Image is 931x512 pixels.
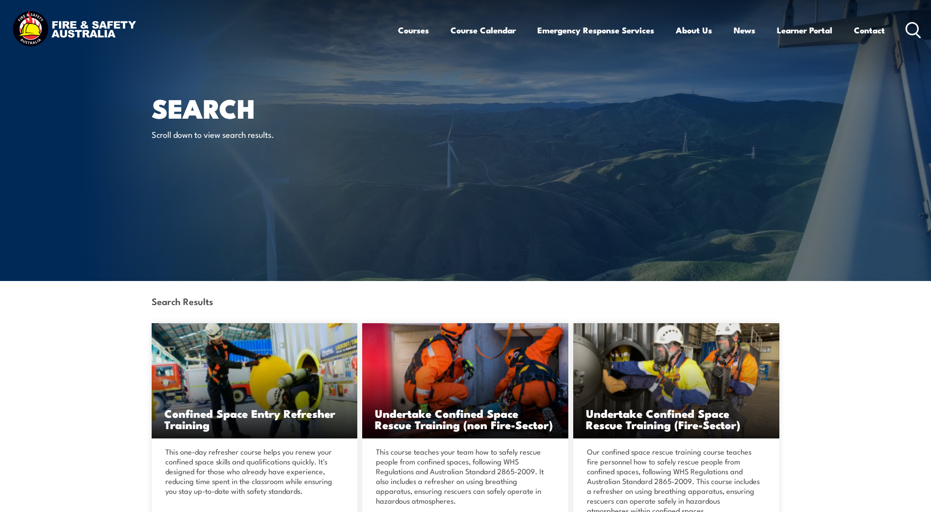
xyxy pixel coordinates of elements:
[376,447,552,506] p: This course teaches your team how to safely rescue people from confined spaces, following WHS Reg...
[854,17,885,43] a: Contact
[537,17,654,43] a: Emergency Response Services
[362,323,568,438] img: Undertake Confined Space Rescue Training (non Fire-Sector) (2)
[164,408,345,430] h3: Confined Space Entry Refresher Training
[573,323,779,438] a: Undertake Confined Space Rescue Training (Fire-Sector)
[152,96,394,119] h1: Search
[375,408,556,430] h3: Undertake Confined Space Rescue Training (non Fire-Sector)
[152,128,331,140] p: Scroll down to view search results.
[398,17,429,43] a: Courses
[152,323,358,438] a: Confined Space Entry Refresher Training
[152,323,358,438] img: Confined Space Entry Training
[165,447,341,496] p: This one-day refresher course helps you renew your confined space skills and qualifications quick...
[676,17,712,43] a: About Us
[152,294,213,307] strong: Search Results
[777,17,832,43] a: Learner Portal
[451,17,516,43] a: Course Calendar
[586,408,767,430] h3: Undertake Confined Space Rescue Training (Fire-Sector)
[734,17,755,43] a: News
[362,323,568,438] a: Undertake Confined Space Rescue Training (non Fire-Sector)
[573,323,779,438] img: Undertake Confined Space Rescue (Fire-Sector) TRAINING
